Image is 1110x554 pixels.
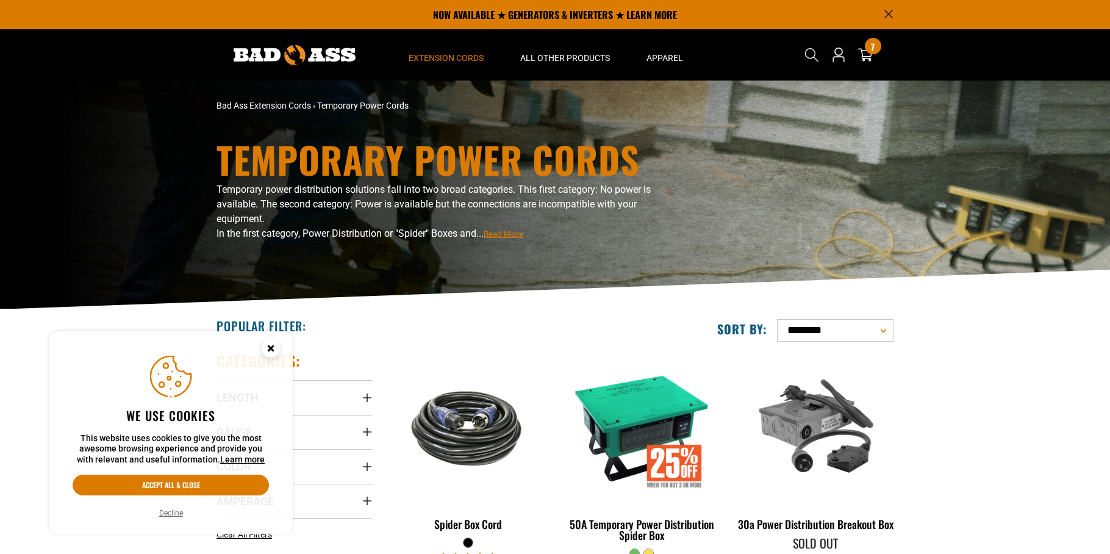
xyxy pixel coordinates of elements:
[217,449,372,483] summary: Color
[484,229,523,239] span: Read More
[390,519,546,530] div: Spider Box Cord
[217,380,372,414] summary: Length
[802,45,822,65] summary: Search
[156,507,187,519] button: Decline
[739,358,892,498] img: green
[234,45,356,65] img: Bad Ass Extension Cords
[217,528,277,541] a: Clear All Filters
[392,381,545,475] img: black
[565,358,718,498] img: 50A Temporary Power Distribution Spider Box
[73,408,269,423] h2: We use cookies
[738,519,893,530] div: 30a Power Distribution Breakout Box
[217,141,662,178] h1: Temporary Power Cords
[502,29,628,81] summary: All Other Products
[717,321,767,337] label: Sort by:
[49,331,293,535] aside: Cookie Consent
[217,184,651,225] span: Temporary power distribution solutions fall into two broad categories. This first category: No po...
[217,530,272,539] span: Clear All Filters
[390,29,502,81] summary: Extension Cords
[738,351,893,537] a: green 30a Power Distribution Breakout Box
[217,101,311,110] a: Bad Ass Extension Cords
[317,101,409,110] span: Temporary Power Cords
[217,99,662,112] nav: breadcrumbs
[738,537,893,549] div: Sold Out
[73,433,269,466] p: This website uses cookies to give you the most awesome browsing experience and provide you with r...
[871,42,875,51] span: 7
[564,351,720,548] a: 50A Temporary Power Distribution Spider Box 50A Temporary Power Distribution Spider Box
[409,52,484,63] span: Extension Cords
[313,101,315,110] span: ›
[564,519,720,541] div: 50A Temporary Power Distribution Spider Box
[520,52,610,63] span: All Other Products
[390,351,546,537] a: black Spider Box Cord
[73,475,269,495] button: Accept all & close
[217,228,523,239] span: In the first category, Power Distribution or "Spider" Boxes and...
[646,52,683,63] span: Apparel
[217,318,306,334] h2: Popular Filter:
[220,455,265,464] a: Learn more
[217,484,372,518] summary: Amperage
[628,29,701,81] summary: Apparel
[217,415,372,449] summary: Gauge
